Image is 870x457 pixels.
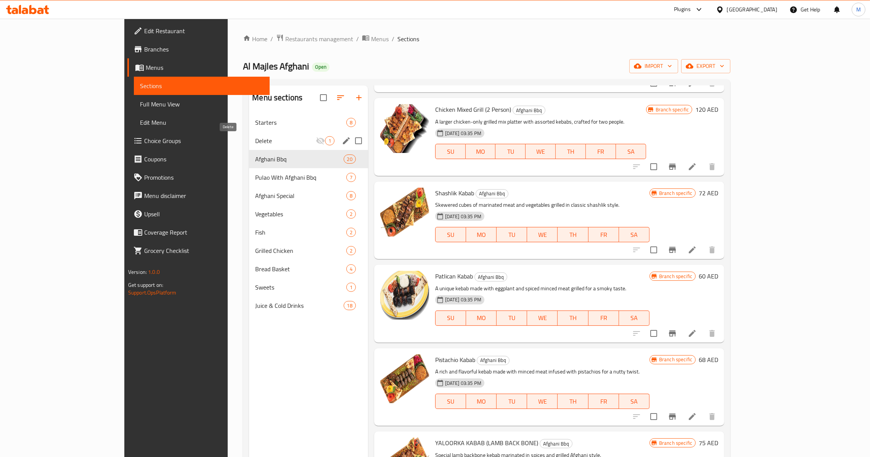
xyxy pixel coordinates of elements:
button: WE [526,144,556,159]
span: SA [622,312,646,323]
span: Juice & Cold Drinks [255,301,343,310]
div: items [346,191,356,200]
span: Select to update [646,159,662,175]
span: MO [469,396,494,407]
span: [DATE] 03:35 PM [442,213,484,220]
button: SU [435,144,466,159]
span: Sections [140,81,264,90]
img: Shashlik Kabab [380,188,429,237]
a: Sections [134,77,270,95]
div: items [346,118,356,127]
span: Version: [128,267,147,277]
span: SA [619,146,643,157]
span: WE [530,396,555,407]
button: TH [558,227,588,242]
span: [DATE] 03:35 PM [442,296,484,303]
button: Branch-specific-item [663,241,682,259]
button: MO [466,311,497,326]
span: 8 [347,192,355,200]
span: FR [592,396,616,407]
button: Branch-specific-item [663,407,682,426]
div: items [346,246,356,255]
nav: breadcrumb [243,34,730,44]
span: Pistachio Kabab [435,354,475,365]
button: SA [616,144,646,159]
span: Promotions [144,173,264,182]
span: Branch specific [656,190,695,197]
button: import [629,59,678,73]
span: WE [530,312,555,323]
span: Grocery Checklist [144,246,264,255]
button: Add section [350,89,368,107]
button: Branch-specific-item [663,158,682,176]
button: MO [466,144,496,159]
div: Open [312,63,330,72]
span: Branch specific [653,106,692,113]
button: SU [435,394,466,409]
span: YALOORKA KABAB (LAMB BACK BONE) [435,437,538,449]
span: FR [592,229,616,240]
img: Pistachio Kabab [380,354,429,403]
span: Get support on: [128,280,163,290]
span: Chicken Mixed Grill (2 Person) [435,104,511,115]
a: Menu disclaimer [127,187,270,205]
span: Sort sections [331,89,350,107]
span: Branches [144,45,264,54]
span: TH [561,312,585,323]
span: TU [500,312,524,323]
div: items [346,283,356,292]
span: MO [469,146,493,157]
div: Pulao With Afghani Bbq7 [249,168,368,187]
div: items [344,154,356,164]
div: Vegetables2 [249,205,368,223]
a: Menus [127,58,270,77]
span: Al Majles Afghani [243,58,309,75]
button: Branch-specific-item [663,324,682,343]
span: Menu disclaimer [144,191,264,200]
span: Menus [146,63,264,72]
button: MO [466,227,497,242]
button: SU [435,227,466,242]
a: Edit menu item [688,329,697,338]
li: / [392,34,394,43]
button: SA [619,227,650,242]
button: FR [589,394,619,409]
button: SA [619,311,650,326]
a: Support.OpsPlatform [128,288,177,298]
span: M [856,5,861,14]
div: items [346,228,356,237]
h6: 120 AED [695,104,718,115]
div: Pulao With Afghani Bbq [255,173,346,182]
a: Promotions [127,168,270,187]
span: Menus [371,34,389,43]
button: delete [703,158,721,176]
span: Coverage Report [144,228,264,237]
button: FR [589,311,619,326]
span: Upsell [144,209,264,219]
span: Starters [255,118,346,127]
button: SU [435,311,466,326]
li: / [356,34,359,43]
span: Bread Basket [255,264,346,274]
span: [DATE] 03:35 PM [442,380,484,387]
span: Select to update [646,325,662,341]
button: FR [589,227,619,242]
button: delete [703,324,721,343]
a: Choice Groups [127,132,270,150]
div: items [344,301,356,310]
span: Sweets [255,283,346,292]
button: TU [497,311,527,326]
p: A larger chicken-only grilled mix platter with assorted kebabs, crafted for two people. [435,117,646,127]
span: 18 [344,302,355,309]
span: SU [439,312,463,323]
a: Edit menu item [688,412,697,421]
button: TU [495,144,526,159]
div: Grilled Chicken2 [249,241,368,260]
div: Bread Basket4 [249,260,368,278]
span: Select all sections [315,90,331,106]
span: Afghani Bbq [475,273,507,282]
div: items [346,173,356,182]
a: Coupons [127,150,270,168]
div: Starters8 [249,113,368,132]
